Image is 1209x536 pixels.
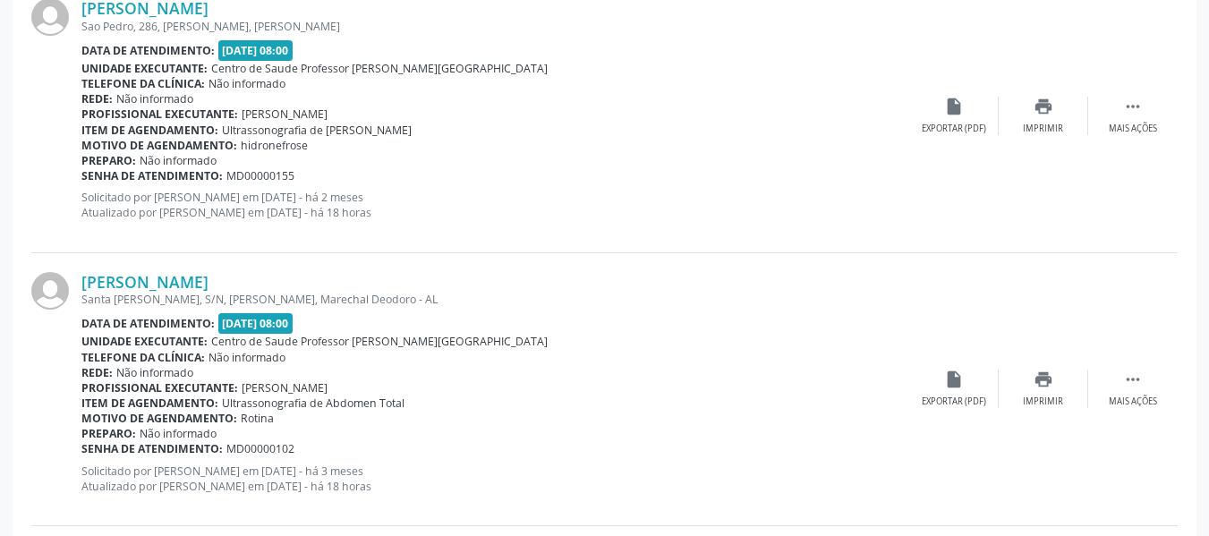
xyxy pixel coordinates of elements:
b: Data de atendimento: [81,316,215,331]
div: Imprimir [1023,123,1063,135]
span: [DATE] 08:00 [218,313,294,334]
div: Mais ações [1109,123,1157,135]
div: Imprimir [1023,396,1063,408]
b: Item de agendamento: [81,123,218,138]
b: Preparo: [81,426,136,441]
span: hidronefrose [241,138,308,153]
b: Profissional executante: [81,380,238,396]
span: Não informado [116,91,193,106]
b: Rede: [81,365,113,380]
span: MD00000155 [226,168,294,183]
span: [PERSON_NAME] [242,380,328,396]
span: [DATE] 08:00 [218,40,294,61]
i:  [1123,370,1143,389]
i: print [1034,370,1053,389]
div: Exportar (PDF) [922,396,986,408]
span: MD00000102 [226,441,294,456]
span: Não informado [140,426,217,441]
b: Telefone da clínica: [81,350,205,365]
b: Motivo de agendamento: [81,411,237,426]
div: Exportar (PDF) [922,123,986,135]
span: Não informado [140,153,217,168]
div: Mais ações [1109,396,1157,408]
p: Solicitado por [PERSON_NAME] em [DATE] - há 3 meses Atualizado por [PERSON_NAME] em [DATE] - há 1... [81,464,909,494]
span: Não informado [209,76,285,91]
b: Item de agendamento: [81,396,218,411]
b: Unidade executante: [81,334,208,349]
b: Motivo de agendamento: [81,138,237,153]
span: Ultrassonografia de [PERSON_NAME] [222,123,412,138]
i:  [1123,97,1143,116]
span: Rotina [241,411,274,426]
i: insert_drive_file [944,97,964,116]
b: Senha de atendimento: [81,168,223,183]
span: Não informado [209,350,285,365]
img: img [31,272,69,310]
i: insert_drive_file [944,370,964,389]
b: Telefone da clínica: [81,76,205,91]
b: Unidade executante: [81,61,208,76]
span: Ultrassonografia de Abdomen Total [222,396,404,411]
div: Sao Pedro, 286, [PERSON_NAME], [PERSON_NAME] [81,19,909,34]
b: Preparo: [81,153,136,168]
b: Profissional executante: [81,106,238,122]
b: Rede: [81,91,113,106]
i: print [1034,97,1053,116]
div: Santa [PERSON_NAME], S/N, [PERSON_NAME], Marechal Deodoro - AL [81,292,909,307]
span: Centro de Saude Professor [PERSON_NAME][GEOGRAPHIC_DATA] [211,61,548,76]
span: Não informado [116,365,193,380]
b: Data de atendimento: [81,43,215,58]
span: Centro de Saude Professor [PERSON_NAME][GEOGRAPHIC_DATA] [211,334,548,349]
b: Senha de atendimento: [81,441,223,456]
a: [PERSON_NAME] [81,272,209,292]
span: [PERSON_NAME] [242,106,328,122]
p: Solicitado por [PERSON_NAME] em [DATE] - há 2 meses Atualizado por [PERSON_NAME] em [DATE] - há 1... [81,190,909,220]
